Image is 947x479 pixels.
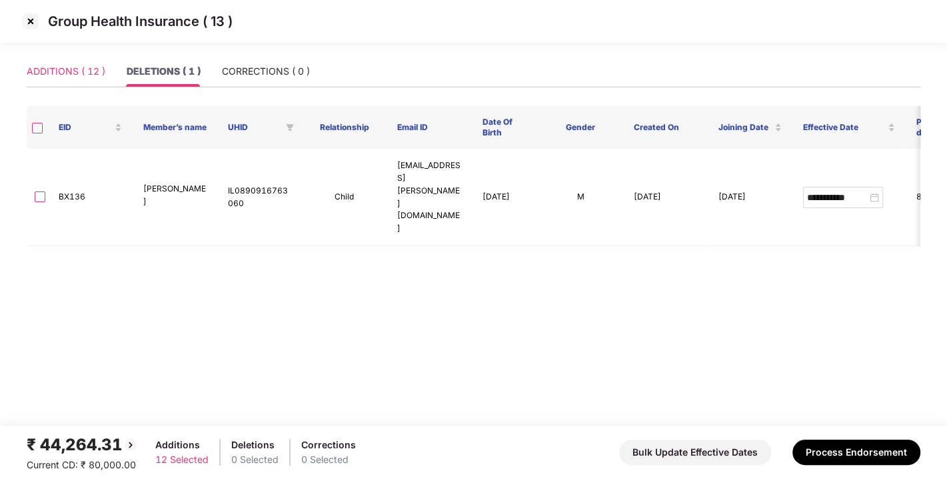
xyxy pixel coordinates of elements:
p: Group Health Insurance ( 13 ) [48,13,233,29]
td: BX136 [48,149,133,246]
span: Current CD: ₹ 80,000.00 [27,459,136,470]
div: ₹ 44,264.31 [27,432,139,458]
img: svg+xml;base64,PHN2ZyBpZD0iQmFjay0yMHgyMCIgeG1sbnM9Imh0dHA6Ly93d3cudzMub3JnLzIwMDAvc3ZnIiB3aWR0aD... [123,437,139,453]
td: M [538,149,622,246]
div: Additions [155,438,209,452]
span: filter [286,123,294,131]
span: EID [59,122,112,133]
td: [EMAIL_ADDRESS][PERSON_NAME][DOMAIN_NAME] [387,149,471,246]
th: Joining Date [708,106,792,149]
div: Corrections [301,438,356,452]
th: EID [48,106,133,149]
td: [DATE] [708,149,792,246]
p: [PERSON_NAME] [143,183,207,208]
div: DELETIONS ( 1 ) [127,64,201,79]
td: IL0890916763060 [217,149,302,246]
th: Gender [538,106,622,149]
div: 12 Selected [155,452,209,467]
div: Deletions [231,438,279,452]
button: Process Endorsement [792,440,920,465]
td: Child [302,149,387,246]
button: Bulk Update Effective Dates [619,440,771,465]
span: Joining Date [718,122,772,133]
span: UHID [228,122,281,133]
span: Effective Date [803,122,885,133]
img: svg+xml;base64,PHN2ZyBpZD0iQ3Jvc3MtMzJ4MzIiIHhtbG5zPSJodHRwOi8vd3d3LnczLm9yZy8yMDAwL3N2ZyIgd2lkdG... [20,11,41,32]
td: [DATE] [471,149,538,246]
th: Created On [622,106,707,149]
th: Effective Date [792,106,906,149]
div: CORRECTIONS ( 0 ) [222,64,310,79]
div: 0 Selected [231,452,279,467]
th: Relationship [302,106,387,149]
th: Date Of Birth [471,106,538,149]
td: [DATE] [622,149,707,246]
div: 0 Selected [301,452,356,467]
span: filter [283,119,297,135]
div: ADDITIONS ( 12 ) [27,64,105,79]
th: Email ID [387,106,471,149]
th: Member’s name [133,106,217,149]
